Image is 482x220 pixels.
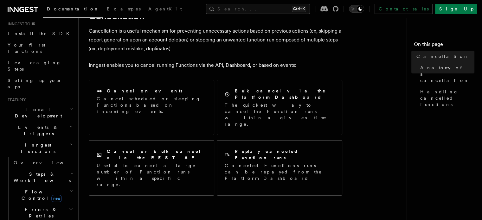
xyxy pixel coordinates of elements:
span: Documentation [47,6,99,11]
p: Canceled Functions runs can be replayed from the Platform Dashboard [225,162,334,181]
button: Search...Ctrl+K [206,4,310,14]
button: Events & Triggers [5,122,74,139]
a: Your first Functions [5,39,74,57]
a: Bulk cancel via the Platform DashboardThe quickest way to cancel the Function runs within a given... [217,80,342,135]
a: Sign Up [435,4,477,14]
p: Cancel scheduled or sleeping Functions based on incoming events. [97,96,206,115]
p: Useful to cancel a large number of Function runs within a specific range. [97,162,206,188]
a: Install the SDK [5,28,74,39]
a: Anatomy of a cancellation [418,62,474,86]
span: new [51,195,62,202]
span: Features [5,97,26,103]
a: Examples [103,2,145,17]
span: AgentKit [148,6,182,11]
span: Inngest Functions [5,142,68,154]
a: Cancel on eventsCancel scheduled or sleeping Functions based on incoming events. [89,80,214,135]
span: Cancellation [416,53,469,60]
button: Inngest Functions [5,139,74,157]
a: Handling cancelled functions [418,86,474,110]
h2: Cancel on events [107,88,183,94]
span: Inngest tour [5,22,35,27]
span: Errors & Retries [11,206,69,219]
span: Examples [107,6,141,11]
a: Documentation [43,2,103,18]
span: Leveraging Steps [8,60,61,72]
h2: Bulk cancel via the Platform Dashboard [235,88,334,100]
button: Local Development [5,104,74,122]
a: Replay canceled Function runsCanceled Functions runs can be replayed from the Platform Dashboard [217,140,342,196]
a: Contact sales [375,4,433,14]
h4: On this page [414,41,474,51]
span: Your first Functions [8,42,45,54]
span: Handling cancelled functions [420,89,474,108]
a: AgentKit [145,2,186,17]
p: Inngest enables you to cancel running Functions via the API, Dashboard, or based on events: [89,61,342,70]
button: Toggle dark mode [349,5,364,13]
span: Overview [14,160,79,165]
h2: Replay canceled Function runs [235,148,334,161]
a: Setting up your app [5,75,74,92]
span: Anatomy of a cancellation [420,65,474,84]
span: Events & Triggers [5,124,69,137]
a: Leveraging Steps [5,57,74,75]
a: Cancellation [414,51,474,62]
span: Steps & Workflows [11,171,71,184]
a: Overview [11,157,74,168]
p: Cancellation is a useful mechanism for preventing unnecessary actions based on previous actions (... [89,27,342,53]
span: Flow Control [11,189,70,201]
button: Flow Controlnew [11,186,74,204]
h2: Cancel or bulk cancel via the REST API [107,148,206,161]
a: Cancel or bulk cancel via the REST APIUseful to cancel a large number of Function runs within a s... [89,140,214,196]
kbd: Ctrl+K [292,6,306,12]
span: Install the SDK [8,31,73,36]
span: Local Development [5,106,69,119]
button: Steps & Workflows [11,168,74,186]
span: Setting up your app [8,78,62,89]
p: The quickest way to cancel the Function runs within a given time range. [225,102,334,127]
